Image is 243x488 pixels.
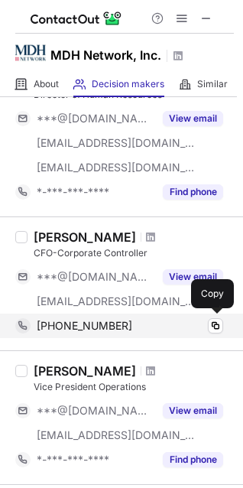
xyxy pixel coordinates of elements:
h1: MDH Network, Inc. [50,46,161,64]
button: Reveal Button [163,111,223,126]
div: [PERSON_NAME] [34,363,136,379]
span: About [34,78,59,90]
div: CFO-Corporate Controller [34,246,234,260]
span: ***@[DOMAIN_NAME] [37,404,154,418]
img: ContactOut v5.3.10 [31,9,122,28]
button: Reveal Button [163,452,223,467]
span: [EMAIL_ADDRESS][DOMAIN_NAME] [37,428,196,442]
span: [PHONE_NUMBER] [37,319,132,333]
span: ***@[DOMAIN_NAME] [37,270,154,284]
span: [EMAIL_ADDRESS][DOMAIN_NAME] [37,161,196,174]
div: [PERSON_NAME] [34,229,136,245]
img: 6a6f383b7527824619c461087d08ad60 [15,37,46,68]
span: ***@[DOMAIN_NAME] [37,112,154,125]
div: Vice President Operations [34,380,234,394]
span: Decision makers [92,78,164,90]
button: Reveal Button [163,269,223,285]
button: Reveal Button [163,184,223,200]
span: [EMAIL_ADDRESS][DOMAIN_NAME] [37,294,196,308]
button: Reveal Button [163,403,223,418]
span: [EMAIL_ADDRESS][DOMAIN_NAME] [37,136,196,150]
span: Similar [197,78,228,90]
